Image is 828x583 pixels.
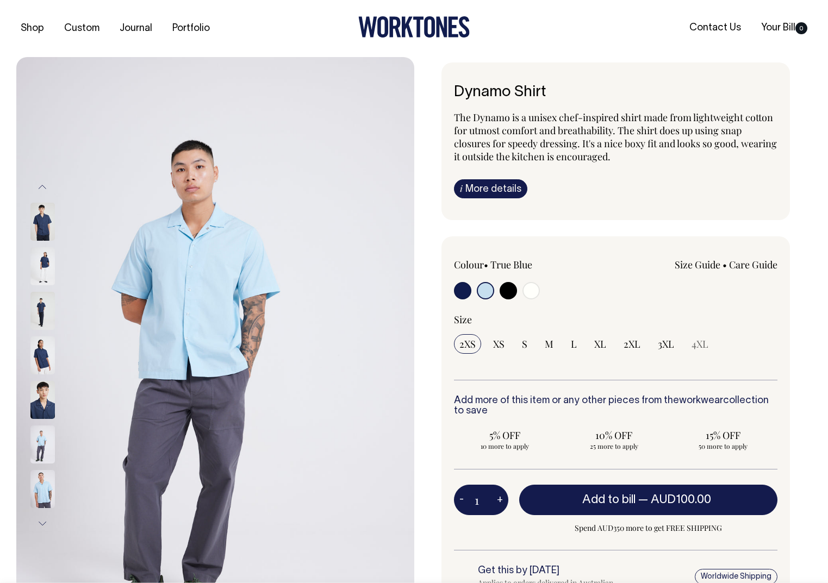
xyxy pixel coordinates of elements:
[30,292,55,330] img: dark-navy
[484,258,488,271] span: •
[675,258,720,271] a: Size Guide
[454,258,583,271] div: Colour
[589,334,612,354] input: XL
[459,337,476,350] span: 2XS
[519,522,778,535] span: Spend AUD350 more to get FREE SHIPPING
[490,258,532,271] label: True Blue
[618,334,646,354] input: 2XL
[571,337,577,350] span: L
[478,566,631,576] h6: Get this by [DATE]
[582,494,636,505] span: Add to bill
[677,442,768,450] span: 50 more to apply
[519,485,778,515] button: Add to bill —AUD100.00
[459,442,551,450] span: 10 more to apply
[679,396,723,405] a: workwear
[16,20,48,37] a: Shop
[30,247,55,285] img: dark-navy
[658,337,674,350] span: 3XL
[729,258,777,271] a: Care Guide
[115,20,157,37] a: Journal
[686,334,714,354] input: 4XL
[30,470,55,508] img: true-blue
[60,20,104,37] a: Custom
[539,334,559,354] input: M
[454,84,778,101] h6: Dynamo Shirt
[454,179,527,198] a: iMore details
[454,396,778,417] h6: Add more of this item or any other pieces from the collection to save
[493,337,505,350] span: XS
[565,334,582,354] input: L
[491,489,508,511] button: +
[563,425,665,454] input: 10% OFF 25 more to apply
[454,489,469,511] button: -
[454,313,778,326] div: Size
[488,334,510,354] input: XS
[459,429,551,442] span: 5% OFF
[522,337,527,350] span: S
[454,425,556,454] input: 5% OFF 10 more to apply
[723,258,727,271] span: •
[594,337,606,350] span: XL
[677,429,768,442] span: 15% OFF
[624,337,640,350] span: 2XL
[671,425,774,454] input: 15% OFF 50 more to apply
[168,20,214,37] a: Portfolio
[454,334,481,354] input: 2XS
[651,494,711,505] span: AUD100.00
[30,203,55,241] img: dark-navy
[454,111,777,163] span: The Dynamo is a unisex chef-inspired shirt made from lightweight cotton for utmost comfort and br...
[568,442,659,450] span: 25 more to apply
[460,183,463,194] span: i
[757,19,812,37] a: Your Bill0
[685,19,745,37] a: Contact Us
[30,336,55,374] img: dark-navy
[692,337,708,350] span: 4XL
[34,175,51,199] button: Previous
[795,22,807,34] span: 0
[568,429,659,442] span: 10% OFF
[30,425,55,463] img: true-blue
[652,334,680,354] input: 3XL
[545,337,553,350] span: M
[638,494,714,505] span: —
[34,511,51,536] button: Next
[30,381,55,419] img: dark-navy
[516,334,533,354] input: S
